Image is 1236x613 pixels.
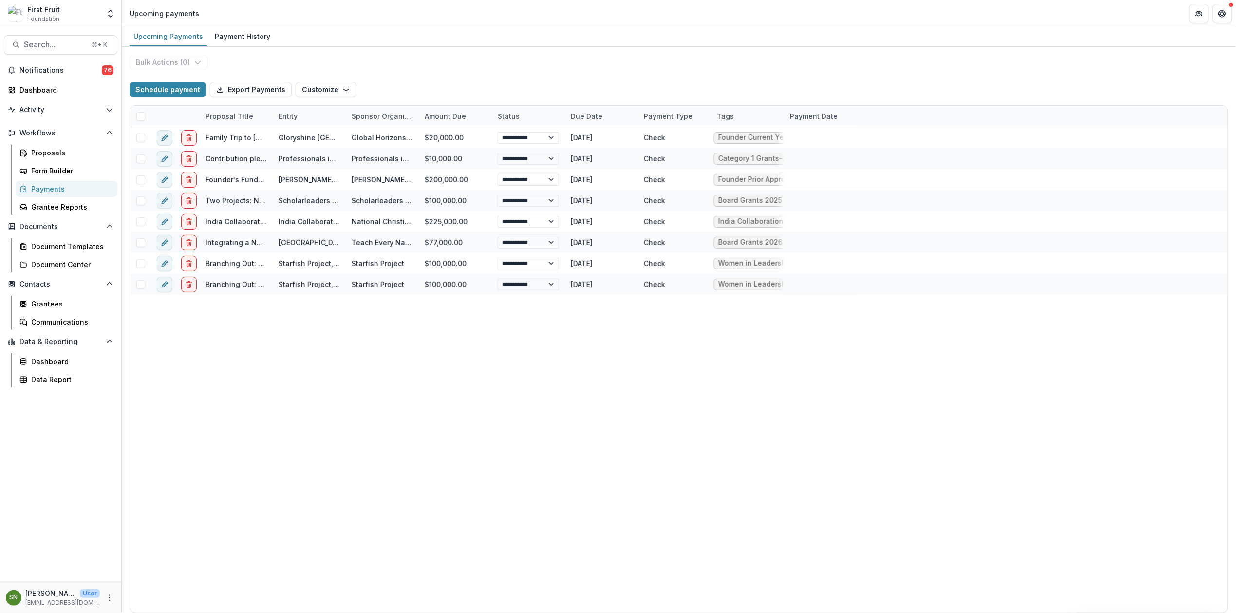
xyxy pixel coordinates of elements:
div: [DATE] [565,127,638,148]
div: Scholarleaders International [352,195,413,206]
button: Open Workflows [4,125,117,141]
div: Check [638,211,711,232]
div: Grantee Reports [31,202,110,212]
div: Professionals in [DEMOGRAPHIC_DATA] Philanthropy [352,153,413,164]
div: [DATE] [565,232,638,253]
div: [DATE] [565,253,638,274]
div: $77,000.00 [419,232,492,253]
div: Founder Current Year [DATE] [718,134,815,142]
button: delete [181,172,197,188]
a: Dashboard [4,82,117,98]
div: Proposal Title [200,111,259,121]
a: Payments [16,181,117,197]
button: delete [181,151,197,167]
div: Status [492,106,565,127]
div: [DATE] [565,211,638,232]
div: Entity [273,106,346,127]
div: ⌘ + K [90,39,109,50]
div: Amount Due [419,106,492,127]
div: Board Grants 2025 [718,196,782,205]
div: Tags [711,111,740,121]
span: Activity [19,106,102,114]
div: Starfish Project [352,258,404,268]
div: Tags [711,106,784,127]
button: edit [157,214,172,230]
div: Starfish Project [352,279,404,289]
div: $100,000.00 [419,274,492,295]
div: Check [638,127,711,148]
span: Foundation [27,15,59,23]
div: Due Date [565,106,638,127]
button: edit [157,172,172,188]
div: Payment History [211,29,274,43]
button: delete [181,235,197,250]
button: edit [157,235,172,250]
div: Proposals [31,148,110,158]
div: Check [638,169,711,190]
div: Document Center [31,259,110,269]
a: Grantee Reports [16,199,117,215]
div: Upcoming payments [130,8,199,19]
div: Global Horizons Inc. [352,133,413,143]
div: $10,000.00 [419,148,492,169]
div: Category 1 Grants-2025 [718,154,800,163]
div: Payment Date [784,111,843,121]
div: [PERSON_NAME] Ministries [352,174,413,185]
button: Open entity switcher [104,4,117,23]
button: Schedule payment [130,82,206,97]
div: Founder Prior Approval 2025 [718,175,815,184]
span: Data & Reporting [19,338,102,346]
div: Check [638,274,711,295]
a: Proposals [16,145,117,161]
a: Starfish Project, Inc. [279,280,347,288]
div: Check [638,190,711,211]
a: Form Builder [16,163,117,179]
button: edit [157,130,172,146]
span: Search... [24,40,86,49]
button: edit [157,256,172,271]
div: [DATE] [565,274,638,295]
a: India Collaboration [279,217,344,226]
div: Amount Due [419,111,472,121]
button: delete [181,277,197,292]
div: Proposal Title [200,106,273,127]
button: edit [157,151,172,167]
div: Check [638,232,711,253]
div: Payment Type [638,106,711,127]
div: Branching Out: Doubling in Size and Expanding our Advocacy [206,258,267,268]
span: 76 [102,65,113,75]
a: Payment History [211,27,274,46]
a: Communications [16,314,117,330]
span: Contacts [19,280,102,288]
div: Women in Leadership [718,259,792,268]
button: More [104,592,115,604]
a: Gloryshine [GEOGRAPHIC_DATA] [279,134,387,142]
div: Form Builder [31,166,110,176]
a: Document Center [16,256,117,272]
div: $200,000.00 [419,169,492,190]
p: [PERSON_NAME] [25,588,76,598]
button: Partners [1189,4,1209,23]
div: Sofia Njoroge [10,594,18,601]
div: India Collaboration 2025 [718,217,803,226]
div: $20,000.00 [419,127,492,148]
div: Check [638,148,711,169]
button: Get Help [1213,4,1232,23]
a: [GEOGRAPHIC_DATA] [279,238,348,247]
div: Communications [31,317,110,327]
div: Integrating a New Tech Strategy - 0068Y00001Q0siyQAB [206,237,267,248]
a: Scholarleaders International [279,196,376,205]
p: User [80,589,100,598]
div: Teach Every Nation USA Inc, [352,237,413,248]
button: Search... [4,35,117,55]
a: [PERSON_NAME] Ministries [279,175,370,184]
div: Board Grants 2026 [718,238,783,247]
a: Document Templates [16,238,117,254]
a: Upcoming Payments [130,27,207,46]
div: Branching Out: Doubling in Size and Expanding our Advocacy [206,279,267,289]
a: Starfish Project, Inc. [279,259,347,268]
div: Upcoming Payments [130,29,207,43]
div: National Christian Foundation [352,216,413,227]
